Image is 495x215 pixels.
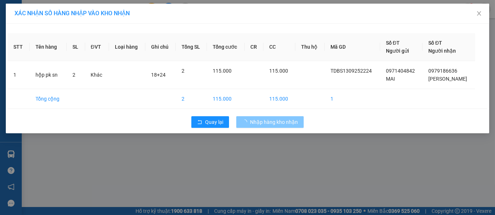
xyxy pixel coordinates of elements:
[386,48,409,54] span: Người gửi
[197,119,202,125] span: rollback
[191,116,229,128] button: rollbackQuay lại
[295,33,325,61] th: Thu hộ
[182,68,184,74] span: 2
[386,40,400,46] span: Số ĐT
[85,61,109,89] td: Khác
[386,76,395,82] span: MAI
[205,118,223,126] span: Quay lại
[476,11,482,16] span: close
[325,33,380,61] th: Mã GD
[428,76,467,82] span: [PERSON_NAME]
[67,33,85,61] th: SL
[30,33,67,61] th: Tên hàng
[176,33,207,61] th: Tổng SL
[325,89,380,109] td: 1
[269,68,288,74] span: 115.000
[236,116,304,128] button: Nhập hàng kho nhận
[386,68,415,74] span: 0971404842
[213,68,232,74] span: 115.000
[151,72,166,78] span: 18+24
[207,33,245,61] th: Tổng cước
[245,33,263,61] th: CR
[263,33,295,61] th: CC
[242,119,250,125] span: loading
[250,118,298,126] span: Nhập hàng kho nhận
[263,89,295,109] td: 115.000
[145,33,176,61] th: Ghi chú
[85,33,109,61] th: ĐVT
[469,4,489,24] button: Close
[30,89,67,109] td: Tổng cộng
[109,33,145,61] th: Loại hàng
[30,61,67,89] td: hộp pk sn
[14,10,130,17] span: XÁC NHẬN SỐ HÀNG NHẬP VÀO KHO NHẬN
[428,48,456,54] span: Người nhận
[207,89,245,109] td: 115.000
[176,89,207,109] td: 2
[8,61,30,89] td: 1
[330,68,372,74] span: TDBS1309252224
[72,72,75,78] span: 2
[428,68,457,74] span: 0979186636
[428,40,442,46] span: Số ĐT
[8,33,30,61] th: STT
